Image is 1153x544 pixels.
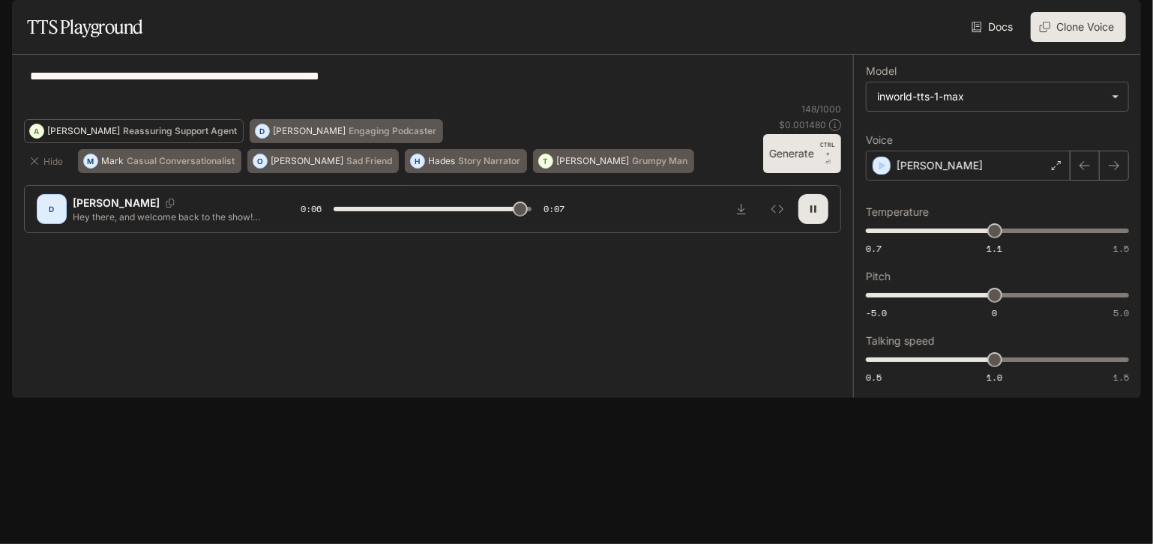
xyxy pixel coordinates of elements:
button: Copy Voice ID [160,199,181,208]
p: Engaging Podcaster [349,127,436,136]
p: Grumpy Man [632,157,687,166]
button: O[PERSON_NAME]Sad Friend [247,149,399,173]
div: M [84,149,97,173]
div: H [411,149,424,173]
button: T[PERSON_NAME]Grumpy Man [533,149,694,173]
div: O [253,149,267,173]
p: Casual Conversationalist [127,157,235,166]
p: ⏎ [820,140,835,167]
button: D[PERSON_NAME]Engaging Podcaster [250,119,443,143]
p: Model [866,66,897,76]
button: A[PERSON_NAME]Reassuring Support Agent [24,119,244,143]
div: A [30,119,43,143]
div: inworld-tts-1-max [867,82,1128,111]
span: 0 [992,306,997,319]
button: Hide [24,149,72,173]
p: [PERSON_NAME] [73,196,160,211]
button: MMarkCasual Conversationalist [78,149,241,173]
p: Hades [428,157,455,166]
p: Temperature [866,207,929,217]
button: Inspect [762,194,792,224]
span: 1.5 [1113,371,1129,384]
span: 1.5 [1113,242,1129,255]
p: Talking speed [866,336,935,346]
h1: TTS Playground [27,12,143,42]
p: [PERSON_NAME] [273,127,346,136]
button: GenerateCTRL +⏎ [763,134,841,173]
p: [PERSON_NAME] [556,157,629,166]
p: Sad Friend [346,157,392,166]
p: $ 0.001480 [779,118,826,131]
span: 5.0 [1113,306,1129,319]
span: 0:06 [301,202,322,217]
button: Download audio [726,194,756,224]
span: 1.1 [987,242,1002,255]
span: 0.7 [866,242,882,255]
p: Pitch [866,271,891,282]
p: CTRL + [820,140,835,158]
span: 1.0 [987,371,1002,384]
p: [PERSON_NAME] [47,127,120,136]
button: Clone Voice [1031,12,1126,42]
p: Reassuring Support Agent [123,127,237,136]
p: [PERSON_NAME] [897,158,983,173]
p: Hey there, and welcome back to the show! We've got a fascinating episode lined up [DATE], includi... [73,211,265,223]
p: Mark [101,157,124,166]
div: inworld-tts-1-max [877,89,1104,104]
div: T [539,149,553,173]
p: 148 / 1000 [801,103,841,115]
div: D [256,119,269,143]
p: Voice [866,135,893,145]
span: -5.0 [866,306,887,319]
span: 0:07 [544,202,565,217]
p: [PERSON_NAME] [271,157,343,166]
button: open drawer [11,7,38,34]
div: D [40,197,64,221]
p: Story Narrator [458,157,520,166]
button: HHadesStory Narrator [405,149,527,173]
a: Docs [969,12,1019,42]
span: 0.5 [866,371,882,384]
